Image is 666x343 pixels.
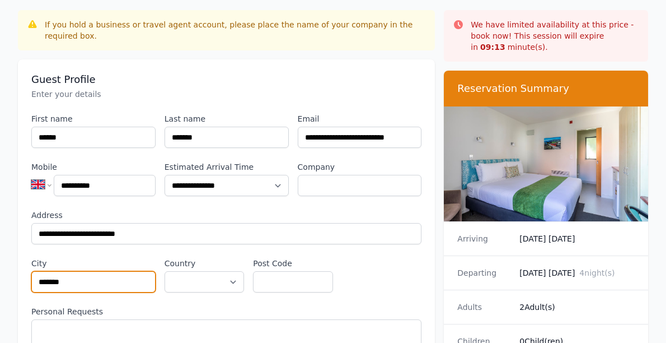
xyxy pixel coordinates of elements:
[457,82,635,95] h3: Reservation Summary
[31,210,421,221] label: Address
[480,43,505,52] strong: 09 : 13
[298,113,422,124] label: Email
[31,306,421,317] label: Personal Requests
[31,161,156,173] label: Mobile
[165,258,245,269] label: Country
[471,19,639,53] p: We have limited availability at this price - book now! This session will expire in minute(s).
[165,161,289,173] label: Estimated Arrival Time
[31,113,156,124] label: First name
[31,258,156,269] label: City
[444,106,648,221] img: Compact Queen Studio
[519,233,635,244] dd: [DATE] [DATE]
[519,267,635,279] dd: [DATE] [DATE]
[519,302,635,313] dd: 2 Adult(s)
[253,258,333,269] label: Post Code
[31,73,421,86] h3: Guest Profile
[298,161,422,173] label: Company
[457,267,510,279] dt: Departing
[457,302,510,313] dt: Adults
[457,233,510,244] dt: Arriving
[165,113,289,124] label: Last name
[31,89,421,100] p: Enter your details
[579,268,615,277] span: 4 night(s)
[45,19,426,41] div: If you hold a business or travel agent account, please place the name of your company in the requ...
